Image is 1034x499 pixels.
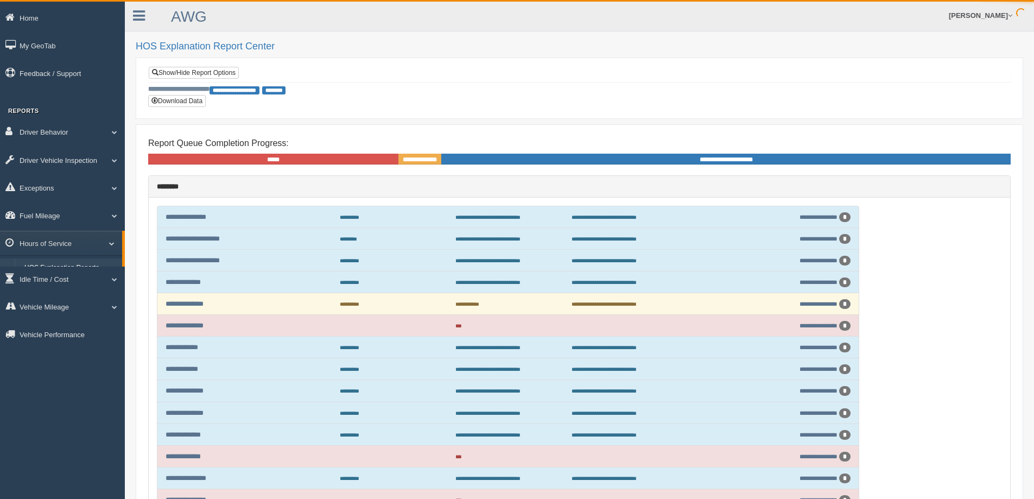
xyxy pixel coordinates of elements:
[148,138,1011,148] h4: Report Queue Completion Progress:
[136,41,1023,52] h2: HOS Explanation Report Center
[171,8,207,25] a: AWG
[149,67,239,79] a: Show/Hide Report Options
[20,258,122,278] a: HOS Explanation Reports
[148,95,206,107] button: Download Data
